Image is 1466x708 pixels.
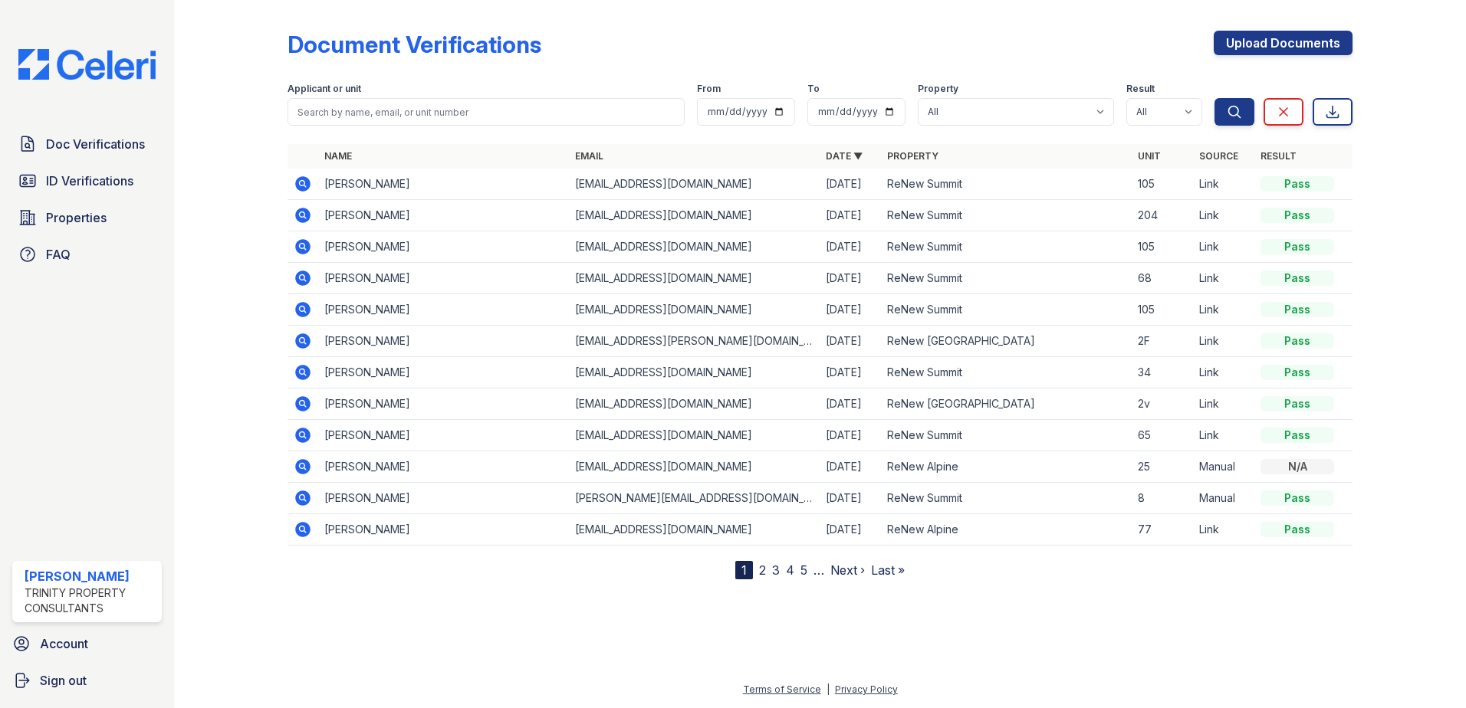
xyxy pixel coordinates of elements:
[881,420,1132,451] td: ReNew Summit
[318,420,569,451] td: [PERSON_NAME]
[881,169,1132,200] td: ReNew Summit
[1261,365,1334,380] div: Pass
[569,357,820,388] td: [EMAIL_ADDRESS][DOMAIN_NAME]
[1132,263,1193,294] td: 68
[318,357,569,388] td: [PERSON_NAME]
[318,231,569,263] td: [PERSON_NAME]
[1261,428,1334,443] div: Pass
[881,231,1132,263] td: ReNew Summit
[735,561,753,579] div: 1
[6,665,168,696] a: Sign out
[743,683,821,695] a: Terms of Service
[820,357,881,388] td: [DATE]
[1132,514,1193,546] td: 77
[569,231,820,263] td: [EMAIL_ADDRESS][DOMAIN_NAME]
[820,388,881,420] td: [DATE]
[12,202,162,233] a: Properties
[569,294,820,326] td: [EMAIL_ADDRESS][DOMAIN_NAME]
[12,239,162,270] a: FAQ
[1261,490,1334,506] div: Pass
[1261,208,1334,223] div: Pass
[881,294,1132,326] td: ReNew Summit
[881,326,1132,357] td: ReNew [GEOGRAPHIC_DATA]
[820,263,881,294] td: [DATE]
[1261,522,1334,537] div: Pass
[820,169,881,200] td: [DATE]
[46,245,71,264] span: FAQ
[288,31,541,58] div: Document Verifications
[807,83,820,95] label: To
[1261,176,1334,192] div: Pass
[1132,169,1193,200] td: 105
[772,562,780,578] a: 3
[1261,396,1334,411] div: Pass
[871,562,905,578] a: Last »
[826,150,863,162] a: Date ▼
[569,420,820,451] td: [EMAIL_ADDRESS][DOMAIN_NAME]
[318,514,569,546] td: [PERSON_NAME]
[786,562,794,578] a: 4
[1132,294,1193,326] td: 105
[46,172,133,190] span: ID Verifications
[46,135,145,153] span: Doc Verifications
[318,326,569,357] td: [PERSON_NAME]
[1193,420,1254,451] td: Link
[569,388,820,420] td: [EMAIL_ADDRESS][DOMAIN_NAME]
[1193,388,1254,420] td: Link
[318,263,569,294] td: [PERSON_NAME]
[25,567,156,585] div: [PERSON_NAME]
[1261,270,1334,286] div: Pass
[318,200,569,231] td: [PERSON_NAME]
[820,451,881,483] td: [DATE]
[881,200,1132,231] td: ReNew Summit
[1261,239,1334,254] div: Pass
[1132,231,1193,263] td: 105
[1193,263,1254,294] td: Link
[318,483,569,514] td: [PERSON_NAME]
[318,294,569,326] td: [PERSON_NAME]
[1193,483,1254,514] td: Manual
[575,150,603,162] a: Email
[881,388,1132,420] td: ReNew [GEOGRAPHIC_DATA]
[1261,150,1297,162] a: Result
[1132,326,1193,357] td: 2F
[6,628,168,659] a: Account
[820,326,881,357] td: [DATE]
[288,98,685,126] input: Search by name, email, or unit number
[569,451,820,483] td: [EMAIL_ADDRESS][DOMAIN_NAME]
[569,169,820,200] td: [EMAIL_ADDRESS][DOMAIN_NAME]
[569,263,820,294] td: [EMAIL_ADDRESS][DOMAIN_NAME]
[12,129,162,159] a: Doc Verifications
[40,634,88,653] span: Account
[569,200,820,231] td: [EMAIL_ADDRESS][DOMAIN_NAME]
[918,83,958,95] label: Property
[1132,451,1193,483] td: 25
[1261,302,1334,317] div: Pass
[6,49,168,80] img: CE_Logo_Blue-a8612792a0a2168367f1c8372b55b34899dd931a85d93a1a3d3e32e68fde9ad4.png
[1126,83,1155,95] label: Result
[1193,326,1254,357] td: Link
[887,150,938,162] a: Property
[881,514,1132,546] td: ReNew Alpine
[827,683,830,695] div: |
[1193,200,1254,231] td: Link
[1193,294,1254,326] td: Link
[1132,483,1193,514] td: 8
[820,483,881,514] td: [DATE]
[1193,451,1254,483] td: Manual
[46,208,107,227] span: Properties
[569,483,820,514] td: [PERSON_NAME][EMAIL_ADDRESS][DOMAIN_NAME]
[1193,514,1254,546] td: Link
[1214,31,1353,55] a: Upload Documents
[697,83,721,95] label: From
[881,263,1132,294] td: ReNew Summit
[830,562,865,578] a: Next ›
[820,420,881,451] td: [DATE]
[820,200,881,231] td: [DATE]
[881,451,1132,483] td: ReNew Alpine
[318,388,569,420] td: [PERSON_NAME]
[820,514,881,546] td: [DATE]
[569,326,820,357] td: [EMAIL_ADDRESS][PERSON_NAME][DOMAIN_NAME]
[1193,231,1254,263] td: Link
